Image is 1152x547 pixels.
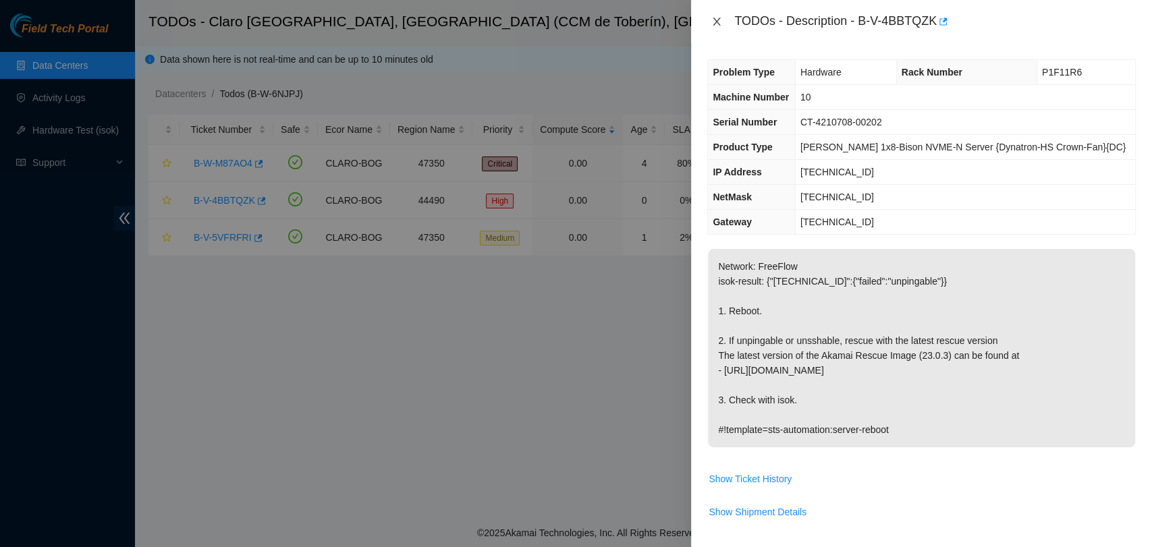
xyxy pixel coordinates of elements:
span: IP Address [713,167,761,177]
span: [TECHNICAL_ID] [800,217,874,227]
span: 10 [800,92,811,103]
span: close [711,16,722,27]
span: Rack Number [902,67,962,78]
span: Show Shipment Details [709,505,806,519]
span: Machine Number [713,92,789,103]
span: P1F11R6 [1042,67,1082,78]
span: Problem Type [713,67,775,78]
span: Serial Number [713,117,777,127]
div: TODOs - Description - B-V-4BBTQZK [734,11,1136,32]
p: Network: FreeFlow isok-result: {"[TECHNICAL_ID]":{"failed":"unpingable"}} 1. Reboot. 2. If unping... [708,249,1135,447]
span: CT-4210708-00202 [800,117,882,127]
span: Product Type [713,142,772,152]
span: Hardware [800,67,842,78]
button: Show Shipment Details [708,501,807,523]
button: Close [707,16,726,28]
span: [PERSON_NAME] 1x8-Bison NVME-N Server {Dynatron-HS Crown-Fan}{DC} [800,142,1126,152]
span: [TECHNICAL_ID] [800,167,874,177]
span: NetMask [713,192,752,202]
span: Show Ticket History [709,471,792,486]
button: Show Ticket History [708,468,792,490]
span: Gateway [713,217,752,227]
span: [TECHNICAL_ID] [800,192,874,202]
